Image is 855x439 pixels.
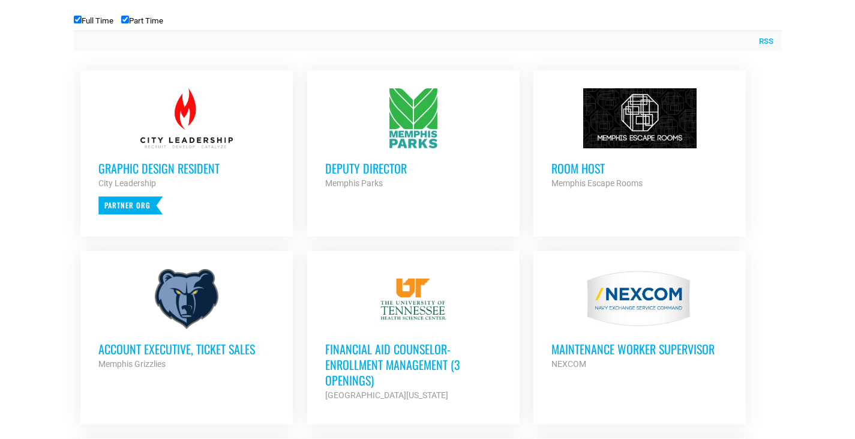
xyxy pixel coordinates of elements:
[325,160,502,176] h3: Deputy Director
[307,70,520,208] a: Deputy Director Memphis Parks
[121,16,129,23] input: Part Time
[98,341,275,357] h3: Account Executive, Ticket Sales
[307,251,520,420] a: Financial Aid Counselor-Enrollment Management (3 Openings) [GEOGRAPHIC_DATA][US_STATE]
[98,359,166,369] strong: Memphis Grizzlies
[753,35,773,47] a: RSS
[325,341,502,388] h3: Financial Aid Counselor-Enrollment Management (3 Openings)
[98,160,275,176] h3: Graphic Design Resident
[551,341,728,357] h3: MAINTENANCE WORKER SUPERVISOR
[80,70,293,232] a: Graphic Design Resident City Leadership Partner Org
[98,196,163,214] p: Partner Org
[551,178,643,188] strong: Memphis Escape Rooms
[533,251,746,389] a: MAINTENANCE WORKER SUPERVISOR NEXCOM
[80,251,293,389] a: Account Executive, Ticket Sales Memphis Grizzlies
[533,70,746,208] a: Room Host Memphis Escape Rooms
[98,178,156,188] strong: City Leadership
[74,16,113,25] label: Full Time
[551,160,728,176] h3: Room Host
[121,16,163,25] label: Part Time
[325,390,448,400] strong: [GEOGRAPHIC_DATA][US_STATE]
[325,178,383,188] strong: Memphis Parks
[551,359,586,369] strong: NEXCOM
[74,16,82,23] input: Full Time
